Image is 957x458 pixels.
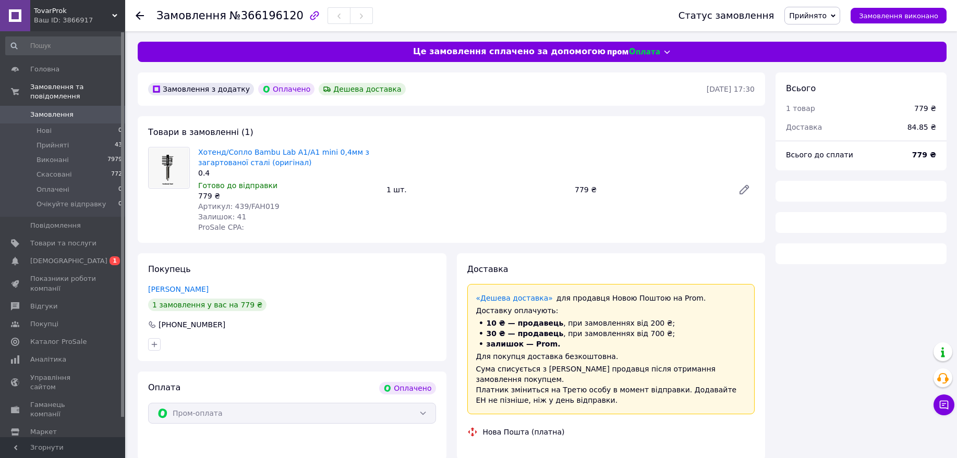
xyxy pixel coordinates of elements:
span: Очікуйте відправку [37,200,106,209]
img: Хотенд/Сопло Bambu Lab A1/A1 mini 0,4мм з загартованої сталі (оригінал) [149,148,189,188]
div: 0.4 [198,168,378,178]
div: Оплачено [258,83,314,95]
span: 30 ₴ — продавець [487,329,564,338]
span: Показники роботи компанії [30,274,96,293]
span: Гаманець компанії [30,400,96,419]
span: Готово до відправки [198,181,277,190]
span: Замовлення [156,9,226,22]
span: Відгуки [30,302,57,311]
span: Каталог ProSale [30,337,87,346]
span: Артикул: 439/FAH019 [198,202,280,211]
li: , при замовленнях від 700 ₴; [476,328,746,339]
a: [PERSON_NAME] [148,285,209,293]
div: Статус замовлення [679,10,774,21]
span: Скасовані [37,170,72,179]
button: Чат з покупцем [934,394,954,415]
div: для продавця Новою Поштою на Prom. [476,293,746,303]
div: Доставку оплачують: [476,305,746,316]
span: Всього до сплати [786,151,853,159]
div: Повернутися назад [136,10,144,21]
span: 0 [118,185,122,194]
div: Для покупця доставка безкоштовна. [476,351,746,362]
span: Товари в замовленні (1) [148,127,253,137]
span: 1 [110,256,120,265]
div: Ваш ID: 3866917 [34,16,125,25]
span: Прийняті [37,141,69,150]
span: залишок — Prom. [487,340,561,348]
div: 779 ₴ [198,191,378,201]
span: Оплачені [37,185,69,194]
span: Це замовлення сплачено за допомогою [413,46,605,58]
span: Замовлення та повідомлення [30,82,125,101]
span: [DEMOGRAPHIC_DATA] [30,256,107,266]
span: Всього [786,83,816,93]
span: Нові [37,126,52,135]
div: Нова Пошта (платна) [480,427,567,437]
div: 1 замовлення у вас на 779 ₴ [148,299,266,311]
span: Покупці [30,319,58,329]
button: Замовлення виконано [851,8,947,23]
div: Дешева доставка [319,83,405,95]
span: 772 [111,170,122,179]
span: TovarProk [34,6,112,16]
span: Доставка [786,123,822,131]
span: Управління сайтом [30,373,96,392]
span: ProSale CPA: [198,223,244,231]
span: Повідомлення [30,221,81,230]
span: Залишок: 41 [198,213,246,221]
span: 10 ₴ — продавець [487,319,564,327]
div: Сума списується з [PERSON_NAME] продавця після отримання замовлення покупцем. Платник зміниться н... [476,364,746,405]
time: [DATE] 17:30 [707,85,755,93]
div: 779 ₴ [914,103,936,114]
span: Доставка [467,264,508,274]
li: , при замовленнях від 200 ₴; [476,318,746,328]
span: Оплата [148,382,180,392]
b: 779 ₴ [912,151,936,159]
input: Пошук [5,36,123,55]
span: 43 [115,141,122,150]
span: Головна [30,65,59,74]
span: 1 товар [786,104,815,113]
div: Оплачено [379,382,435,394]
div: 84.85 ₴ [901,116,942,139]
div: [PHONE_NUMBER] [158,319,226,330]
span: Покупець [148,264,191,274]
span: Аналітика [30,355,66,364]
span: 0 [118,200,122,209]
span: №366196120 [229,9,304,22]
span: Прийнято [789,11,827,20]
span: 0 [118,126,122,135]
span: Виконані [37,155,69,165]
span: Замовлення [30,110,74,119]
a: Хотенд/Сопло Bambu Lab A1/A1 mini 0,4мм з загартованої сталі (оригінал) [198,148,369,167]
span: Товари та послуги [30,239,96,248]
a: Редагувати [734,179,755,200]
div: Замовлення з додатку [148,83,254,95]
div: 1 шт. [382,182,571,197]
div: 779 ₴ [571,182,730,197]
a: «Дешева доставка» [476,294,553,302]
span: Маркет [30,427,57,437]
span: 7979 [107,155,122,165]
span: Замовлення виконано [859,12,938,20]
